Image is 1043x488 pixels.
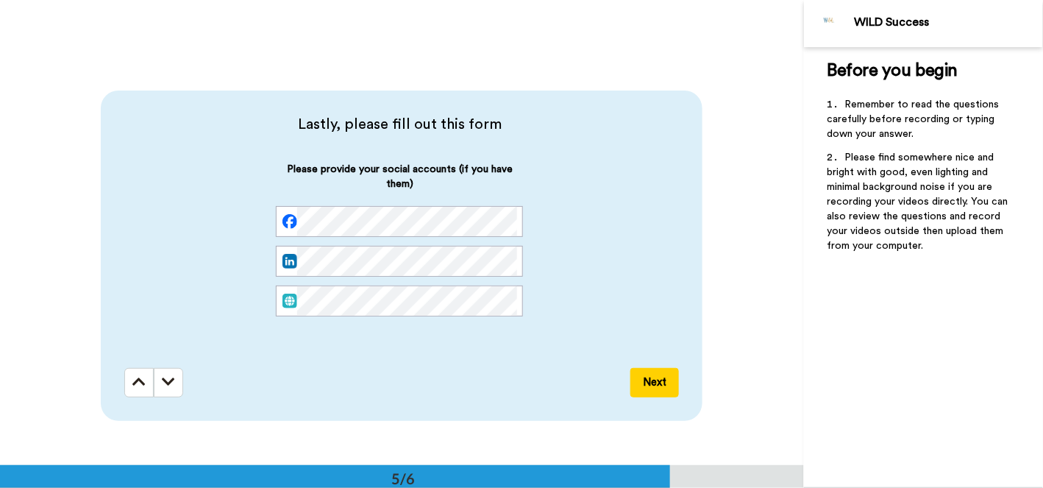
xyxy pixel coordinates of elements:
button: Next [630,368,679,397]
img: facebook.svg [282,214,297,229]
span: Please find somewhere nice and bright with good, even lighting and minimal background noise if yo... [827,152,1011,251]
span: Please provide your social accounts (if you have them) [276,162,523,206]
div: WILD Success [855,15,1042,29]
img: web.svg [282,294,297,308]
span: Lastly, please fill out this form [124,114,674,135]
span: Before you begin [827,62,958,79]
img: Profile Image [812,6,847,41]
img: linked-in.png [282,254,297,269]
span: Remember to read the questions carefully before recording or typing down your answer. [827,99,1003,139]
